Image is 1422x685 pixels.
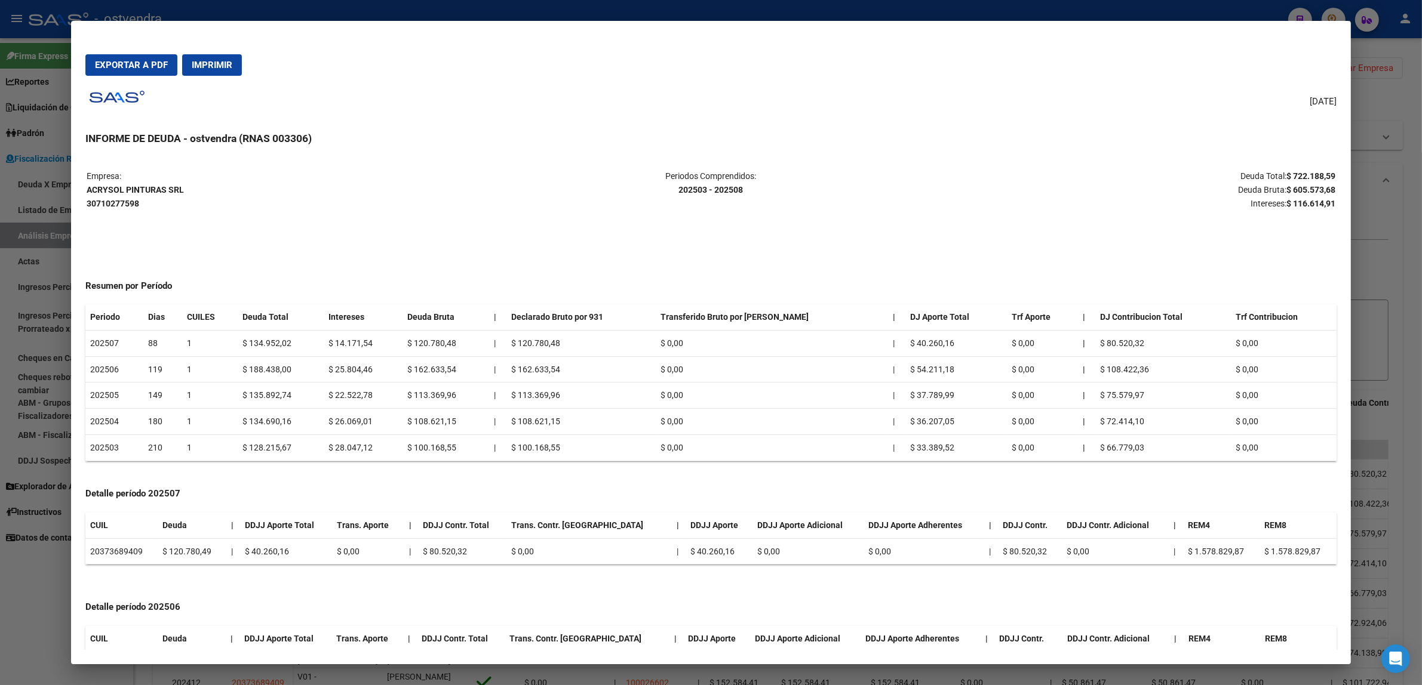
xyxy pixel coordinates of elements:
[331,626,403,652] th: Trans. Aporte
[324,330,403,356] td: $ 14.171,54
[750,626,861,652] th: DDJJ Aporte Adicional
[418,538,506,564] td: $ 80.520,32
[403,434,489,461] td: $ 100.168,55
[192,60,232,70] span: Imprimir
[1095,434,1231,461] td: $ 66.779,03
[324,409,403,435] td: $ 26.069,01
[686,538,753,564] td: $ 40.260,16
[1078,356,1095,382] th: |
[85,382,143,409] td: 202505
[182,382,238,409] td: 1
[1260,513,1337,538] th: REM8
[143,330,182,356] td: 88
[1007,356,1078,382] td: $ 0,00
[678,185,743,195] strong: 202503 - 202508
[238,304,324,330] th: Deuda Total
[238,356,324,382] td: $ 188.438,00
[672,538,686,564] td: |
[888,382,905,409] td: |
[332,538,404,564] td: $ 0,00
[1286,171,1335,181] strong: $ 722.188,59
[240,513,332,538] th: DDJJ Aporte Total
[753,538,864,564] td: $ 0,00
[182,304,238,330] th: CUILES
[324,382,403,409] td: $ 22.522,78
[85,356,143,382] td: 202506
[506,382,656,409] td: $ 113.369,96
[1310,95,1337,109] span: [DATE]
[753,513,864,538] th: DDJJ Aporte Adicional
[656,356,888,382] td: $ 0,00
[506,304,656,330] th: Declarado Bruto por 931
[995,626,1063,652] th: DDJJ Contr.
[143,434,182,461] td: 210
[239,626,331,652] th: DDJJ Aporte Total
[85,538,158,564] td: 20373689409
[85,330,143,356] td: 202507
[403,382,489,409] td: $ 113.369,96
[1169,538,1183,564] td: |
[1260,626,1337,652] th: REM8
[1260,538,1337,564] td: $ 1.578.829,87
[404,538,418,564] td: |
[1231,382,1337,409] td: $ 0,00
[238,382,324,409] td: $ 135.892,74
[85,304,143,330] th: Periodo
[1007,434,1078,461] td: $ 0,00
[1381,644,1410,673] div: Open Intercom Messenger
[906,434,1007,461] td: $ 33.389,52
[1007,409,1078,435] td: $ 0,00
[1231,409,1337,435] td: $ 0,00
[489,356,506,382] td: |
[158,626,226,652] th: Deuda
[1183,513,1260,538] th: REM4
[1078,434,1095,461] th: |
[1184,626,1260,652] th: REM4
[238,434,324,461] td: $ 128.215,67
[85,487,1337,501] h4: Detalle período 202507
[506,409,656,435] td: $ 108.621,15
[404,513,418,538] th: |
[417,626,505,652] th: DDJJ Contr. Total
[85,131,1337,146] h3: INFORME DE DEUDA - ostvendra (RNAS 003306)
[158,513,226,538] th: Deuda
[888,356,905,382] td: |
[506,330,656,356] td: $ 120.780,48
[332,513,404,538] th: Trans. Aporte
[505,626,670,652] th: Trans. Contr. [GEOGRAPHIC_DATA]
[984,513,998,538] th: |
[226,626,239,652] th: |
[920,169,1335,210] p: Deuda Total: Deuda Bruta: Intereses:
[1078,330,1095,356] th: |
[403,409,489,435] td: $ 108.621,15
[683,626,750,652] th: DDJJ Aporte
[182,54,242,76] button: Imprimir
[418,513,506,538] th: DDJJ Contr. Total
[85,409,143,435] td: 202504
[656,382,888,409] td: $ 0,00
[1007,304,1078,330] th: Trf Aporte
[87,185,184,208] strong: ACRYSOL PINTURAS SRL 30710277598
[1286,199,1335,208] strong: $ 116.614,91
[324,434,403,461] td: $ 28.047,12
[906,356,1007,382] td: $ 54.211,18
[656,304,888,330] th: Transferido Bruto por [PERSON_NAME]
[686,513,753,538] th: DDJJ Aporte
[669,626,683,652] th: |
[403,330,489,356] td: $ 120.780,48
[489,304,506,330] th: |
[1007,330,1078,356] td: $ 0,00
[403,304,489,330] th: Deuda Bruta
[158,538,226,564] td: $ 120.780,49
[1095,409,1231,435] td: $ 72.414,10
[506,356,656,382] td: $ 162.633,54
[403,626,417,652] th: |
[182,409,238,435] td: 1
[1169,513,1183,538] th: |
[85,600,1337,614] h4: Detalle período 202506
[324,304,403,330] th: Intereses
[864,513,984,538] th: DDJJ Aporte Adherentes
[1063,626,1170,652] th: DDJJ Contr. Adicional
[1231,304,1337,330] th: Trf Contribucion
[888,304,905,330] th: |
